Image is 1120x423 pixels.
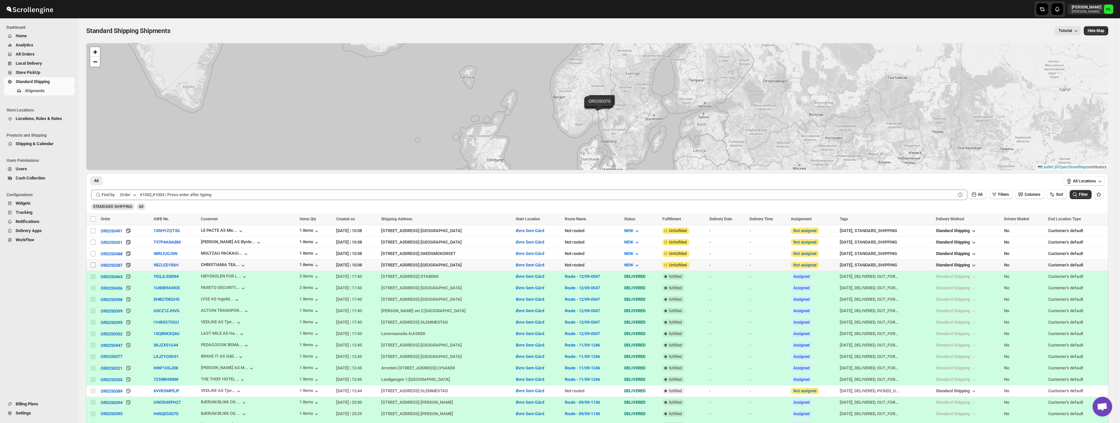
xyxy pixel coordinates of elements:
[336,217,355,221] span: Created on
[300,377,320,383] div: 1 items
[793,251,817,256] button: Not assigned
[154,274,179,279] button: YEQJLSDEN4
[300,228,320,234] button: 1 items
[709,217,732,221] span: Delivery Date
[300,331,320,337] div: 1 items
[336,239,377,245] div: [DATE] | 10:38
[7,192,75,197] span: Configurations
[620,237,644,247] button: NEW
[932,386,981,396] button: Standard Shipping
[300,217,316,221] span: Items Qty
[201,239,255,244] div: [PERSON_NAME] AS Øyste...
[154,320,179,325] button: I1HRXS7OGU
[516,285,544,290] button: Øvre Sem Gård
[201,377,246,383] button: THE THIEF HOTEL...
[201,399,247,406] button: BÆRUM BLIKK OG ...
[4,174,75,183] button: Cash Collection
[936,251,970,256] span: Standard Shipping
[201,319,242,326] button: VEDLIKE AS Tjer...
[201,296,240,303] button: LYSE AS Ingvild...
[101,366,122,371] div: ORD250321
[16,52,35,57] span: All Orders
[300,274,320,280] button: 2 items
[989,190,1013,199] button: Filters
[154,411,178,416] button: H45QESX070
[595,101,605,109] img: Marker
[300,308,320,314] div: 1 items
[201,365,255,372] button: [PERSON_NAME] AS M...
[201,388,235,393] div: VEDLIKE AS Tjer...
[101,343,122,348] div: ORD250447
[516,388,544,393] button: Øvre Sem Gård
[4,217,75,226] button: Notifications
[4,399,75,409] button: Billing Plans
[101,274,122,279] div: ORD250463
[154,251,177,256] button: 48RLFJG26N
[793,286,810,290] button: Assigned
[932,248,981,259] button: Standard Shipping
[595,103,605,110] img: Marker
[16,201,31,206] span: Widgets
[4,199,75,208] button: Widgets
[16,42,33,47] span: Analytics
[101,296,122,303] button: ORD250398
[793,412,810,416] button: Assigned
[932,260,981,270] button: Standard Shipping
[300,285,320,292] div: 2 items
[624,228,633,233] span: NEW
[750,228,787,234] div: -
[300,262,320,269] button: 1 items
[300,388,320,395] button: 1 items
[201,274,241,279] div: HØYSKOLEN FOR L...
[201,228,237,233] div: LE PACTE AS Mic...
[101,376,122,383] button: ORD250355
[1073,178,1096,184] span: All Locations
[154,377,178,382] button: 7Z59BHIR8W
[101,263,122,268] div: ORD250287
[7,158,75,163] span: Users Permissions
[101,228,122,234] button: ORD250491
[140,190,956,200] input: #1002,#1003 | Press enter after typing
[1079,192,1088,197] span: Filter
[16,210,32,215] span: Tracking
[101,354,122,359] div: ORD250377
[516,308,544,313] button: Øvre Sem Gård
[102,192,115,198] span: Find by
[1055,26,1081,35] button: Tutorial
[7,133,75,138] span: Products and Shipping
[1056,192,1063,197] span: Sort
[16,411,31,415] span: Settings
[101,388,122,394] button: ORD250389
[94,178,99,183] span: All
[1004,228,1044,234] div: No
[300,411,320,417] div: 1 items
[709,228,746,234] div: -
[7,108,75,113] span: Store Locations
[624,217,635,221] span: Status
[101,308,122,314] button: ORD250399
[300,239,320,246] button: 1 items
[565,297,600,302] button: Route - 12/09-0547
[86,27,170,35] span: Standard Shipping Shipments
[620,226,644,236] button: NEW
[1015,190,1044,199] button: Columns
[565,400,600,405] button: Route - 09/09-1136
[154,297,179,302] button: DHB27DEGH5
[516,240,544,245] button: Øvre Sem Gård
[624,262,633,267] span: NEW
[565,411,600,416] button: Route - 09/09-1136
[592,103,602,110] img: Marker
[793,263,817,267] button: Not assigned
[516,365,544,370] button: Øvre Sem Gård
[593,102,603,109] img: Marker
[793,274,810,279] button: Assigned
[793,331,810,336] button: Assigned
[516,251,544,256] button: Øvre Sem Gård
[201,331,238,336] div: LAST MILE AS Ha...
[1048,228,1104,234] div: Customer's default
[101,331,122,336] div: ORD250352
[101,285,122,291] button: ORD250456
[793,309,810,313] button: Assigned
